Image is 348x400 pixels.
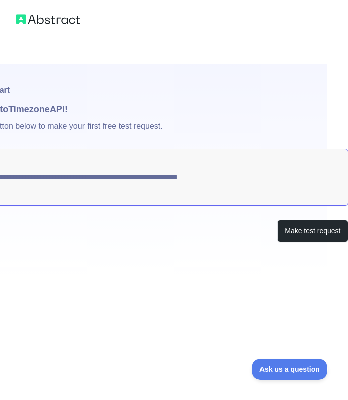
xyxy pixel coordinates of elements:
img: Abstract logo [16,12,80,26]
iframe: Toggle Customer Support [252,359,328,380]
button: Make test request [277,220,348,242]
